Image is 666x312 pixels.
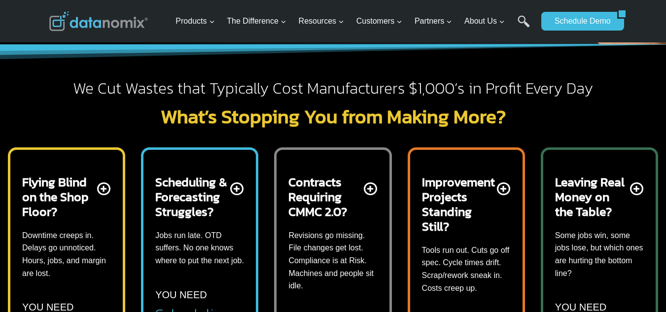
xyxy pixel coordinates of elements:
[172,5,536,37] nav: Primary Navigation
[356,15,402,28] span: Customers
[555,174,628,219] h2: Leaving Real Money on the Table?
[415,15,452,28] span: Partners
[5,138,163,307] iframe: Popup CTA
[155,174,228,219] h2: Scheduling & Forecasting Struggles?
[227,15,286,28] span: The Difference
[288,229,377,292] p: Revisions go missing. File changes get lost. Compliance is at Risk. Machines and people sit idle.
[555,229,644,279] p: Some jobs win, some jobs lose, but which ones are hurting the bottom line?
[175,15,214,28] span: Products
[49,78,617,99] h2: We Cut Wastes that Typically Cost Manufacturers $1,000’s in Profit Every Day
[155,229,244,267] p: Jobs run late. OTD suffers. No one knows where to put the next job.
[49,107,617,126] h2: What’s Stopping You from Making More?
[422,244,511,294] p: Tools run out. Cuts go off spec. Cycle times drift. Scrap/rework sneak in. Costs creep up.
[422,174,495,234] h2: Improvement Projects Standing Still?
[49,11,148,31] img: Datanomix
[134,220,166,227] a: Privacy Policy
[299,15,344,28] span: Resources
[155,287,207,303] p: YOU NEED
[222,41,266,50] span: Phone number
[222,122,260,131] span: State/Region
[541,12,617,31] a: Schedule Demo
[222,0,253,9] span: Last Name
[288,174,361,219] h2: Contracts Requiring CMMC 2.0?
[464,15,505,28] span: About Us
[110,220,125,227] a: Terms
[518,15,530,37] a: Search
